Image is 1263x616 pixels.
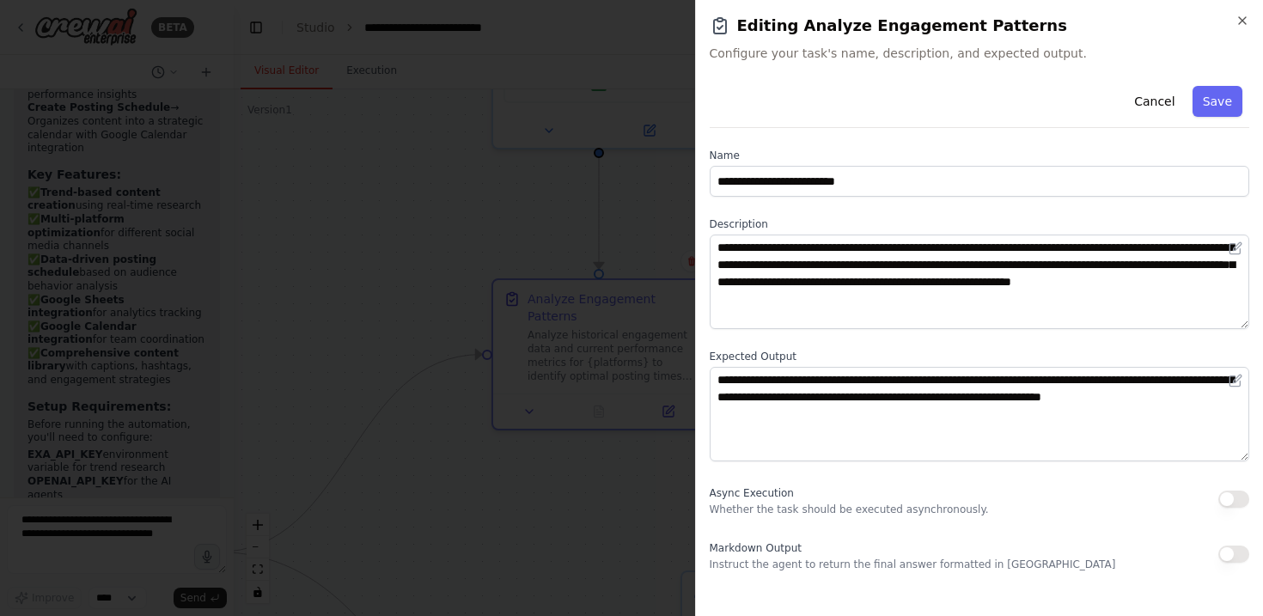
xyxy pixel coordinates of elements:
[710,503,989,516] p: Whether the task should be executed asynchronously.
[1225,238,1246,259] button: Open in editor
[710,149,1250,162] label: Name
[710,45,1250,62] span: Configure your task's name, description, and expected output.
[1124,86,1185,117] button: Cancel
[1225,370,1246,391] button: Open in editor
[1193,86,1242,117] button: Save
[710,14,1250,38] h2: Editing Analyze Engagement Patterns
[710,350,1250,363] label: Expected Output
[710,542,802,554] span: Markdown Output
[710,217,1250,231] label: Description
[710,558,1116,571] p: Instruct the agent to return the final answer formatted in [GEOGRAPHIC_DATA]
[710,487,794,499] span: Async Execution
